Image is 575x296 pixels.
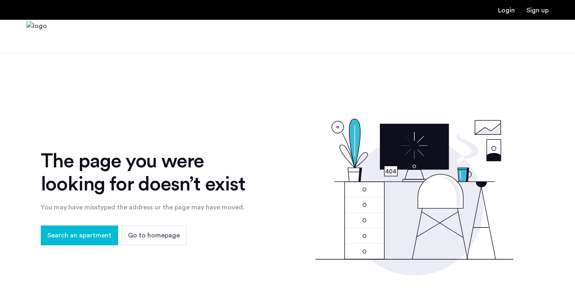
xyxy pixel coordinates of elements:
[526,7,549,14] a: Registration
[121,226,186,245] button: button
[26,21,47,52] img: logo
[128,230,180,240] span: Go to homepage
[26,21,47,52] a: Cazamio Logo
[47,230,112,240] span: Search an apartment
[498,7,515,14] a: Login
[41,202,260,212] div: You may have misstyped the address or the page may have moved.
[41,150,260,196] div: The page you were looking for doesn’t exist
[41,226,118,245] button: button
